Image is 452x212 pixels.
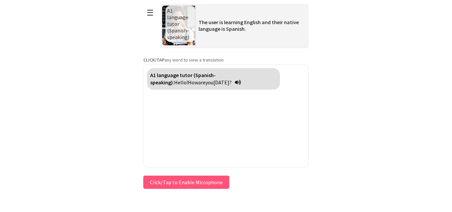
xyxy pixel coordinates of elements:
img: Scenario Image [162,6,195,45]
span: [DATE]? [213,79,232,86]
span: you [205,79,213,86]
p: any word to view a translation [143,57,309,63]
span: are [198,79,205,86]
span: The user is learning English and their native language is Spanish. [199,19,299,32]
button: ☰ [143,4,157,21]
span: Hello! [174,79,188,86]
strong: CLICK/TAP [143,57,164,63]
button: Click/Tap to Enable Microphone [143,176,229,189]
span: A1 language tutor (Spanish-speaking) [167,7,189,40]
strong: A1 language tutor (Spanish-speaking): [150,72,216,86]
span: How [188,79,198,86]
div: Click to translate [147,68,280,90]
